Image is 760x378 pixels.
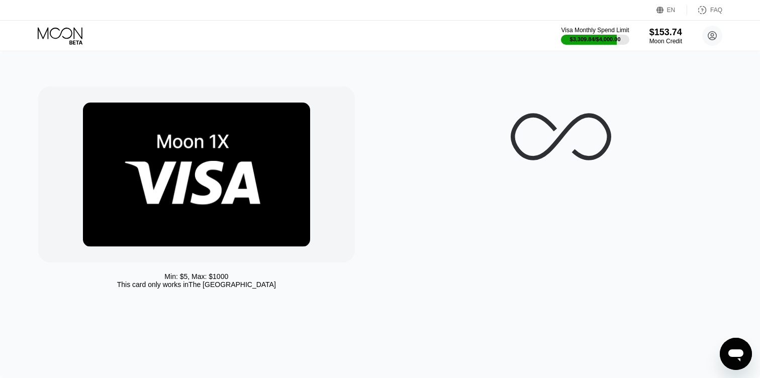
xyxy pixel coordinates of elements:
div: FAQ [687,5,722,15]
div: FAQ [710,7,722,14]
div: Moon Credit [649,38,682,45]
div: $153.74 [649,27,682,38]
div: $3,309.84 / $4,000.00 [570,36,621,42]
div: EN [656,5,687,15]
iframe: Кнопка, открывающая окно обмена сообщениями; идет разговор [720,338,752,370]
div: Visa Monthly Spend Limit$3,309.84/$4,000.00 [561,27,629,45]
div: This card only works in The [GEOGRAPHIC_DATA] [117,280,276,289]
div: EN [667,7,676,14]
div: Min: $ 5 , Max: $ 1000 [164,272,228,280]
div: Visa Monthly Spend Limit [561,27,629,34]
div: $153.74Moon Credit [649,27,682,45]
